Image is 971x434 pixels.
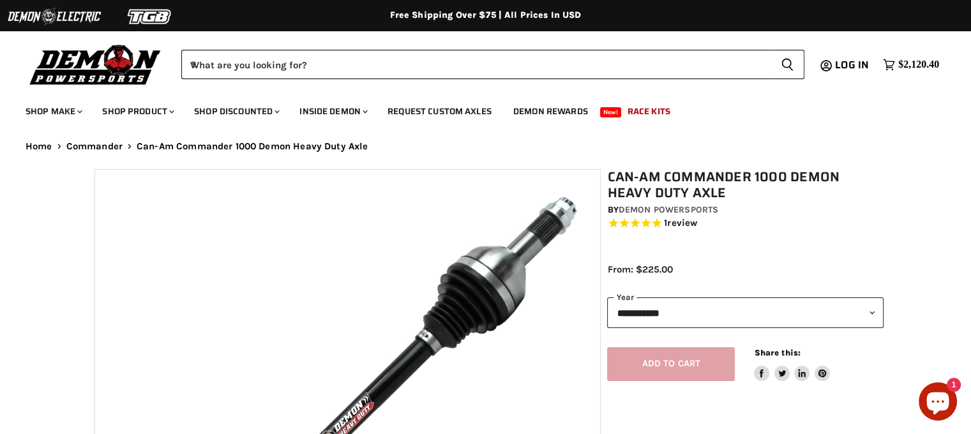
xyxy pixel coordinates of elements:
span: Log in [835,57,869,73]
input: When autocomplete results are available use up and down arrows to review and enter to select [181,50,771,79]
a: $2,120.40 [877,56,945,74]
aside: Share this: [754,347,830,381]
a: Demon Powersports [619,204,718,215]
a: Request Custom Axles [378,98,501,124]
select: year [607,297,883,329]
a: Inside Demon [290,98,375,124]
span: Share this: [754,348,800,357]
a: Log in [829,59,877,71]
span: review [667,218,697,229]
a: Demon Rewards [504,98,598,124]
a: Shop Discounted [184,98,287,124]
inbox-online-store-chat: Shopify online store chat [915,382,961,424]
form: Product [181,50,804,79]
a: Shop Product [93,98,182,124]
span: New! [600,107,622,117]
div: by [607,203,883,217]
a: Home [26,141,52,152]
img: TGB Logo 2 [102,4,198,29]
span: 1 reviews [664,218,697,229]
img: Demon Powersports [26,41,165,87]
span: $2,120.40 [898,59,939,71]
button: Search [771,50,804,79]
span: Can-Am Commander 1000 Demon Heavy Duty Axle [137,141,368,152]
span: From: $225.00 [607,264,672,275]
a: Race Kits [618,98,680,124]
ul: Main menu [16,93,936,124]
a: Shop Make [16,98,90,124]
img: Demon Electric Logo 2 [6,4,102,29]
h1: Can-Am Commander 1000 Demon Heavy Duty Axle [607,169,883,201]
span: Rated 5.0 out of 5 stars 1 reviews [607,217,883,230]
a: Commander [66,141,123,152]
